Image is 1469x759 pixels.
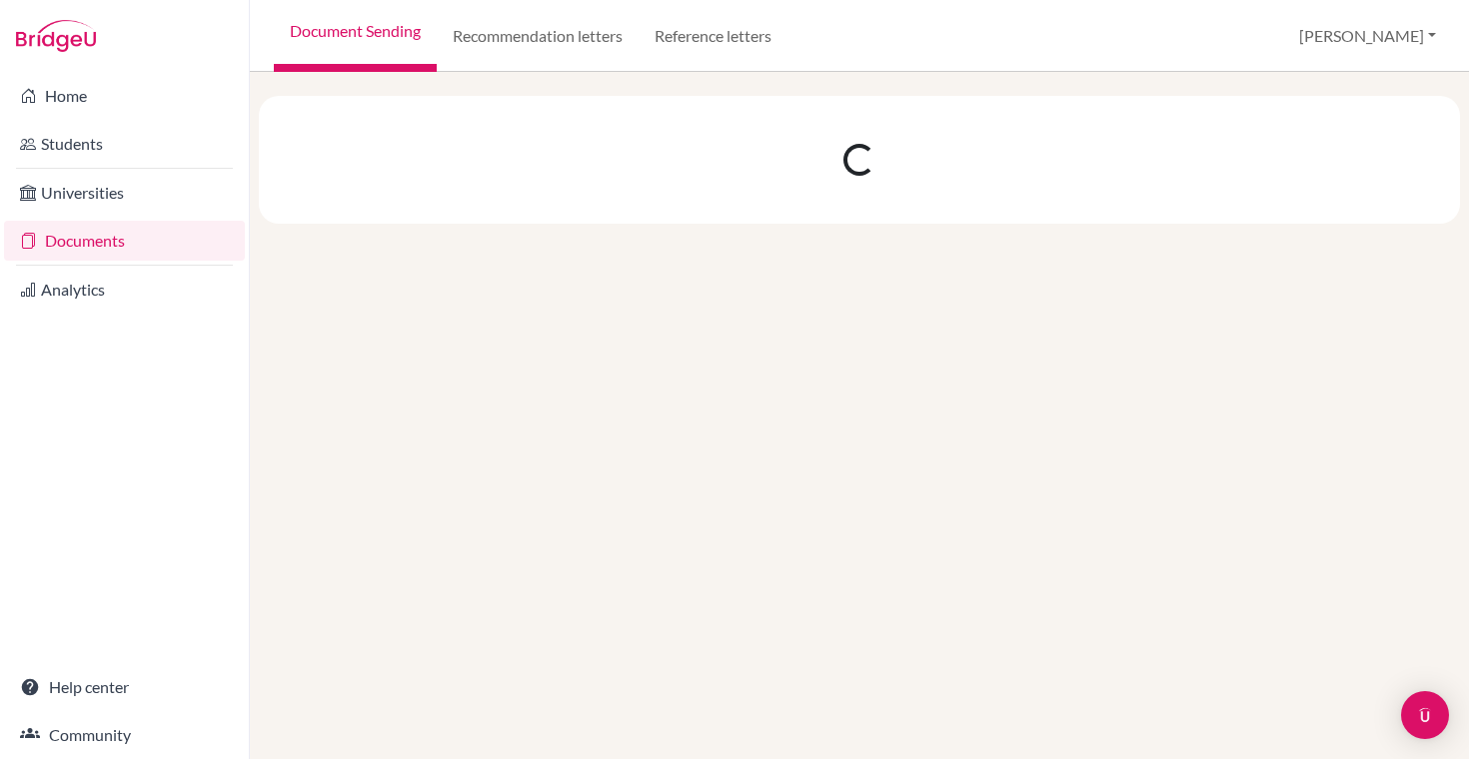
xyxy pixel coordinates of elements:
[4,173,245,213] a: Universities
[4,124,245,164] a: Students
[4,715,245,755] a: Community
[16,20,96,52] img: Bridge-U
[1401,691,1449,739] div: Open Intercom Messenger
[4,667,245,707] a: Help center
[4,76,245,116] a: Home
[4,221,245,261] a: Documents
[4,270,245,310] a: Analytics
[1290,17,1445,55] button: [PERSON_NAME]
